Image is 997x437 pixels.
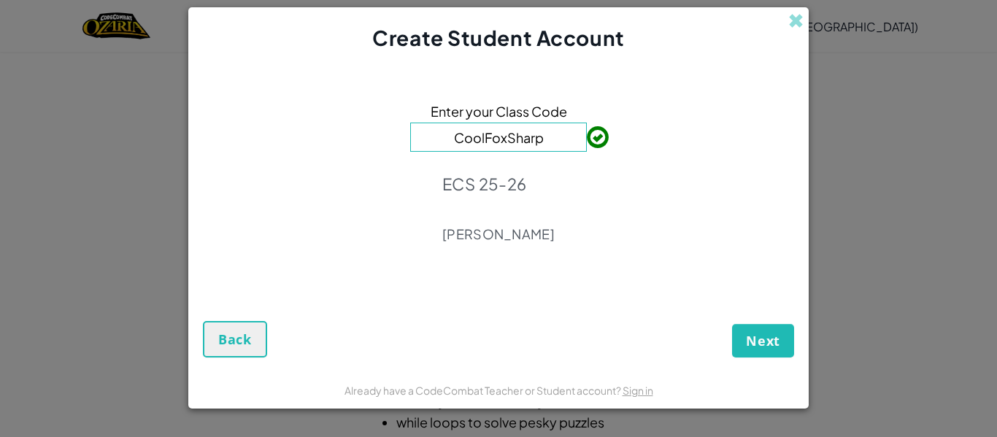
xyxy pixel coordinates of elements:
span: Enter your Class Code [431,101,567,122]
p: ECS 25-26 [442,174,555,194]
p: [PERSON_NAME] [442,225,555,243]
span: Back [218,330,252,348]
button: Back [203,321,267,357]
span: Create Student Account [372,25,624,50]
a: Sign in [623,384,653,397]
button: Next [732,324,794,357]
span: Already have a CodeCombat Teacher or Student account? [344,384,623,397]
span: Next [746,332,780,349]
